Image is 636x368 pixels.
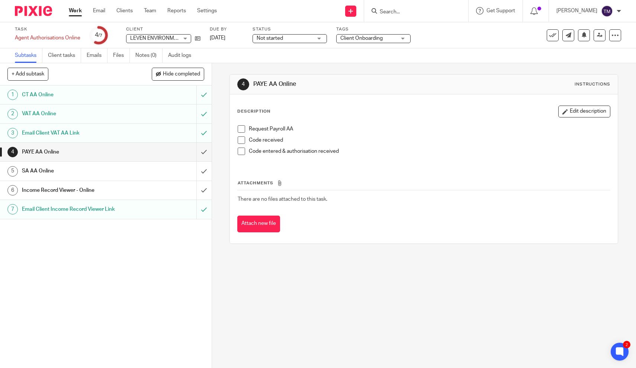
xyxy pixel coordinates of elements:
div: 7 [7,204,18,214]
a: Subtasks [15,48,42,63]
a: Settings [197,7,217,14]
button: + Add subtask [7,68,48,80]
div: Agent Authorisations Online [15,34,80,42]
div: 2 [623,341,630,348]
span: Client Onboarding [340,36,383,41]
h1: PAYE AA Online [253,80,440,88]
span: There are no files attached to this task. [238,197,327,202]
p: Code entered & authorisation received [249,148,610,155]
div: 6 [7,185,18,196]
span: Get Support [486,8,515,13]
img: svg%3E [601,5,613,17]
label: Client [126,26,200,32]
span: Hide completed [163,71,200,77]
p: Code received [249,136,610,144]
label: Due by [210,26,243,32]
p: Description [237,109,270,114]
label: Task [15,26,80,32]
input: Search [379,9,446,16]
a: Client tasks [48,48,81,63]
span: Attachments [238,181,273,185]
a: Team [144,7,156,14]
button: Attach new file [237,216,280,232]
div: 1 [7,90,18,100]
h1: PAYE AA Online [22,146,134,158]
h1: SA AA Online [22,165,134,177]
p: [PERSON_NAME] [556,7,597,14]
a: Audit logs [168,48,197,63]
a: Files [113,48,130,63]
img: Pixie [15,6,52,16]
div: 4 [95,31,102,39]
a: Work [69,7,82,14]
h1: Income Record Viewer - Online [22,185,134,196]
h1: VAT AA Online [22,108,134,119]
div: 4 [7,147,18,157]
div: Instructions [575,81,610,87]
small: /7 [98,33,102,38]
button: Hide completed [152,68,204,80]
div: 4 [237,78,249,90]
span: [DATE] [210,35,225,41]
span: LEVEN ENVIRONMENTAL LTD [130,36,200,41]
button: Edit description [558,106,610,117]
h1: Email Client VAT AA Link [22,127,134,139]
span: Not started [257,36,283,41]
div: 5 [7,166,18,177]
div: 3 [7,128,18,138]
a: Email [93,7,105,14]
label: Tags [336,26,411,32]
a: Emails [87,48,107,63]
a: Clients [116,7,133,14]
h1: CT AA Online [22,89,134,100]
label: Status [253,26,327,32]
div: 2 [7,109,18,119]
a: Reports [167,7,186,14]
h1: Email Client Income Record Viewer Link [22,204,134,215]
p: Request Payroll AA [249,125,610,133]
a: Notes (0) [135,48,163,63]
